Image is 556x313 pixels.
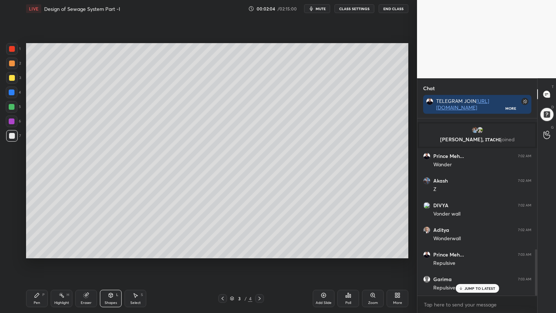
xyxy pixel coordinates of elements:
div: Repulsive [433,260,531,267]
div: Select [130,301,141,305]
h4: Design of Sewage System Part -I [44,5,120,12]
img: d1eca11627db435fa99b97f22aa05bd6.jpg [423,177,430,184]
div: 7:02 AM [518,154,531,158]
div: 3 [236,296,243,301]
h6: Prince Meh... [433,251,464,258]
span: joined [501,136,515,143]
div: 3 [6,72,21,84]
div: 7 [6,130,21,142]
img: d58f76cd00a64faea5a345cb3a881824.jpg [426,98,433,105]
div: Poll [345,301,351,305]
img: fcd96ce5523243c68a878fe7232f44e3.jpg [476,126,484,134]
img: 5a6456a3e0f041209d46a5bd1485c74a.jpg [423,226,430,234]
div: H [67,293,69,297]
p: Chat [417,79,441,98]
div: 7:02 AM [518,203,531,208]
h6: Garima [433,276,452,283]
h6: Aditya [433,227,449,233]
div: Wander [433,161,531,168]
h6: Akash [433,178,448,184]
div: Wonderwall [433,235,531,242]
img: b72a7fecae984d88b85860ef2f2760fa.jpg [423,251,430,258]
div: L [116,293,118,297]
h6: DIVYA [433,202,448,209]
div: 6 [6,116,21,127]
div: TELEGRAM JOIN [436,98,506,111]
div: Shapes [105,301,117,305]
div: Vonder wall [433,210,531,218]
img: f1124f5110f047a9b143534817469acb.jpg [471,126,479,134]
p: JUMP TO LATEST [464,286,496,291]
div: 4 [248,295,252,302]
div: P [42,293,45,297]
div: 2 [6,58,21,69]
button: End Class [379,4,408,13]
img: b72a7fecae984d88b85860ef2f2760fa.jpg [423,153,430,160]
p: G [551,125,554,130]
a: [URL][DOMAIN_NAME] [436,97,489,111]
div: Pen [34,301,40,305]
span: mute [316,6,326,11]
img: 3 [423,202,430,209]
div: 4 [6,87,21,98]
div: Zoom [368,301,378,305]
p: [PERSON_NAME], ɪᴛᴀᴄʜɪ [424,137,531,142]
div: 7:03 AM [518,277,531,281]
div: LIVE [26,4,41,13]
img: default.png [423,276,430,283]
div: 1 [6,43,21,55]
p: T [552,84,554,89]
div: 7:03 AM [518,253,531,257]
div: More [393,301,402,305]
div: Add Slide [316,301,332,305]
div: / [244,296,247,301]
button: CLASS SETTINGS [334,4,374,13]
div: 5 [6,101,21,113]
div: Eraser [81,301,92,305]
div: Z [433,186,531,193]
button: mute [304,4,330,13]
div: grid [417,118,537,296]
div: S [141,293,143,297]
div: 7:02 AM [518,228,531,232]
p: D [551,104,554,110]
h6: Prince Meh... [433,153,464,159]
div: More [505,106,516,111]
div: Repulsive [433,284,531,292]
div: 7:02 AM [518,179,531,183]
div: Highlight [54,301,69,305]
